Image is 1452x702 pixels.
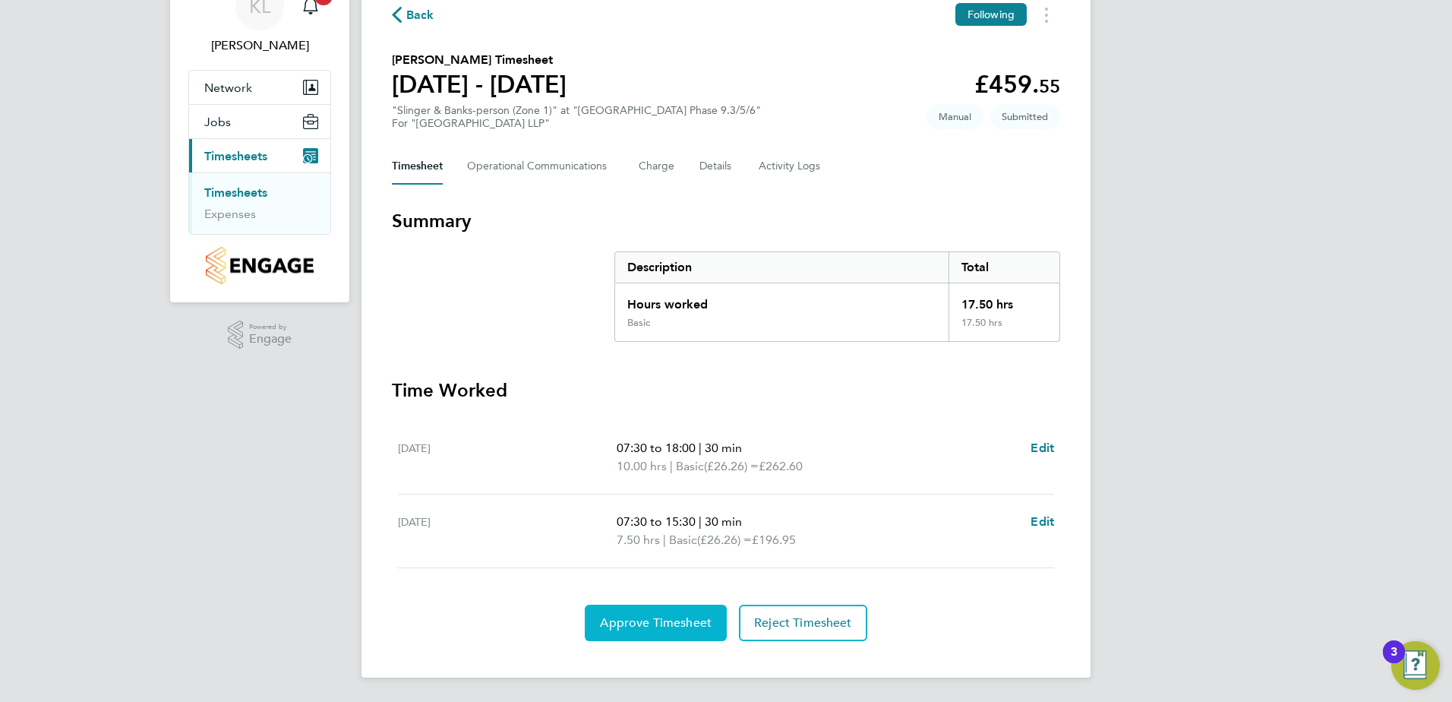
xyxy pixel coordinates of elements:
button: Timesheets [189,139,330,172]
span: Reject Timesheet [754,615,852,631]
span: 07:30 to 18:00 [617,441,696,455]
span: | [670,459,673,473]
button: Approve Timesheet [585,605,727,641]
a: Edit [1031,513,1054,531]
span: Timesheets [204,149,267,163]
span: | [699,514,702,529]
h2: [PERSON_NAME] Timesheet [392,51,567,69]
span: Network [204,81,252,95]
a: Timesheets [204,185,267,200]
div: "Slinger & Banks-person (Zone 1)" at "[GEOGRAPHIC_DATA] Phase 9.3/5/6" [392,104,761,130]
section: Timesheet [392,209,1060,641]
div: Description [615,252,949,283]
button: Activity Logs [759,148,822,185]
span: This timesheet was manually created. [926,104,983,129]
button: Charge [639,148,675,185]
button: Details [699,148,734,185]
span: Back [406,6,434,24]
span: 30 min [705,514,742,529]
span: 30 min [705,441,742,455]
app-decimal: £459. [974,70,1060,99]
div: For "[GEOGRAPHIC_DATA] LLP" [392,117,761,130]
div: Total [949,252,1059,283]
h3: Summary [392,209,1060,233]
span: Kristoffer Lee [188,36,331,55]
a: Edit [1031,439,1054,457]
span: Approve Timesheet [600,615,712,631]
div: Summary [614,251,1060,342]
div: [DATE] [398,439,617,476]
span: | [663,533,666,547]
button: Timesheet [392,148,443,185]
button: Reject Timesheet [739,605,867,641]
span: | [699,441,702,455]
div: 17.50 hrs [949,317,1059,341]
span: Jobs [204,115,231,129]
span: 07:30 to 15:30 [617,514,696,529]
span: Edit [1031,514,1054,529]
a: Powered byEngage [228,321,292,349]
button: Jobs [189,105,330,138]
button: Network [189,71,330,104]
button: Timesheets Menu [1033,3,1060,27]
h3: Time Worked [392,378,1060,403]
span: £262.60 [759,459,803,473]
div: Basic [627,317,650,329]
span: Following [967,8,1015,21]
div: [DATE] [398,513,617,549]
span: 7.50 hrs [617,533,660,547]
span: Basic [669,531,697,549]
span: (£26.26) = [704,459,759,473]
a: Expenses [204,207,256,221]
span: This timesheet is Submitted. [990,104,1060,129]
span: 10.00 hrs [617,459,667,473]
span: 55 [1039,75,1060,97]
span: Basic [676,457,704,476]
button: Following [955,3,1027,26]
a: Go to home page [188,247,331,284]
span: Engage [249,333,292,346]
button: Open Resource Center, 3 new notifications [1391,641,1440,690]
div: Timesheets [189,172,330,234]
div: 3 [1390,652,1397,672]
button: Operational Communications [467,148,614,185]
img: countryside-properties-logo-retina.png [206,247,313,284]
button: Back [392,5,434,24]
span: Powered by [249,321,292,334]
h1: [DATE] - [DATE] [392,69,567,100]
span: (£26.26) = [697,533,752,547]
span: £196.95 [752,533,796,547]
span: Edit [1031,441,1054,455]
div: Hours worked [615,283,949,317]
div: 17.50 hrs [949,283,1059,317]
